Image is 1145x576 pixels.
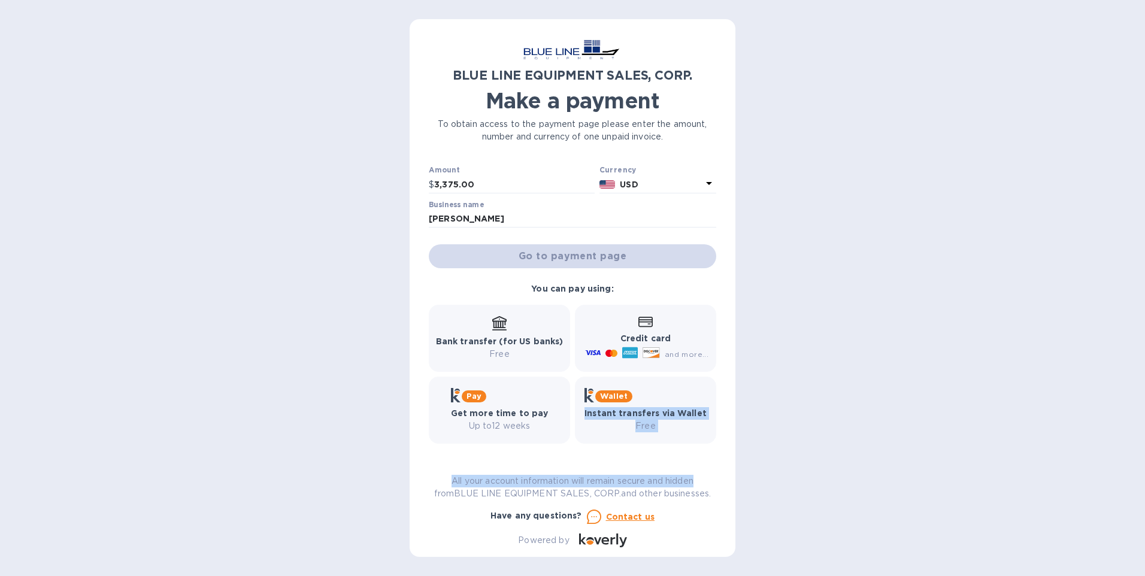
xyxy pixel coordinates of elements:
b: Have any questions? [490,511,582,520]
input: 0.00 [434,175,595,193]
b: Get more time to pay [451,408,549,418]
label: Amount [429,167,459,174]
p: All your account information will remain secure and hidden from BLUE LINE EQUIPMENT SALES, CORP. ... [429,475,716,500]
label: Business name [429,201,484,208]
b: Pay [467,392,481,401]
span: and more... [665,350,708,359]
b: Currency [599,165,637,174]
b: Bank transfer (for US banks) [436,336,564,346]
b: You can pay using: [531,284,613,293]
u: Contact us [606,512,655,522]
p: Up to 12 weeks [451,420,549,432]
p: Powered by [518,534,569,547]
b: Instant transfers via Wallet [584,408,707,418]
p: Free [436,348,564,360]
b: BLUE LINE EQUIPMENT SALES, CORP. [453,68,692,83]
img: USD [599,180,616,189]
input: Enter business name [429,210,716,228]
h1: Make a payment [429,88,716,113]
b: USD [620,180,638,189]
p: Free [584,420,707,432]
p: To obtain access to the payment page please enter the amount, number and currency of one unpaid i... [429,118,716,143]
b: Credit card [620,334,671,343]
b: Wallet [600,392,628,401]
p: $ [429,178,434,191]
